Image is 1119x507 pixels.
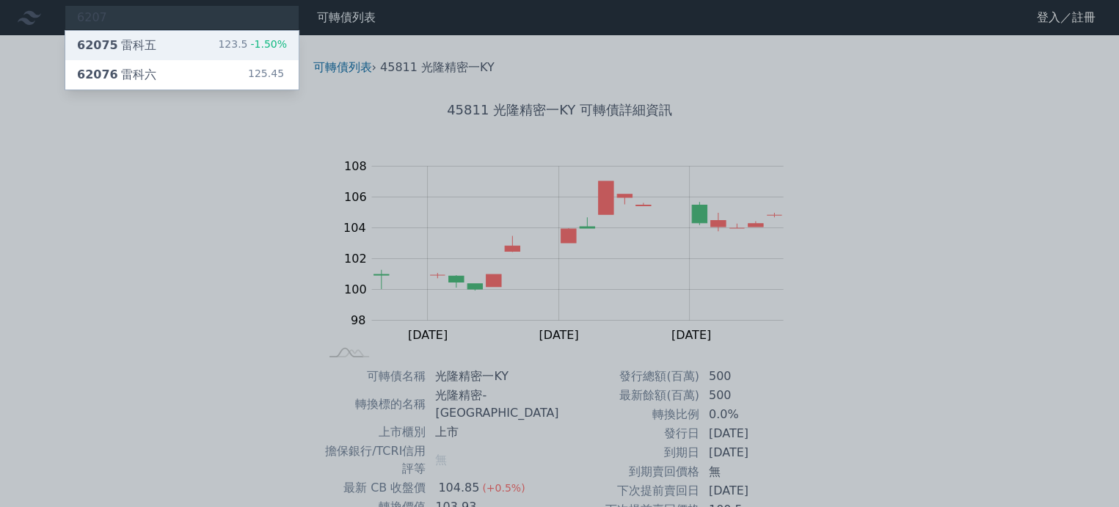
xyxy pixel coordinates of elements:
[77,66,156,84] div: 雷科六
[248,66,287,84] div: 125.45
[218,37,287,54] div: 123.5
[65,31,299,60] a: 62075雷科五 123.5-1.50%
[65,60,299,90] a: 62076雷科六 125.45
[77,38,118,52] span: 62075
[247,38,287,50] span: -1.50%
[77,68,118,81] span: 62076
[77,37,156,54] div: 雷科五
